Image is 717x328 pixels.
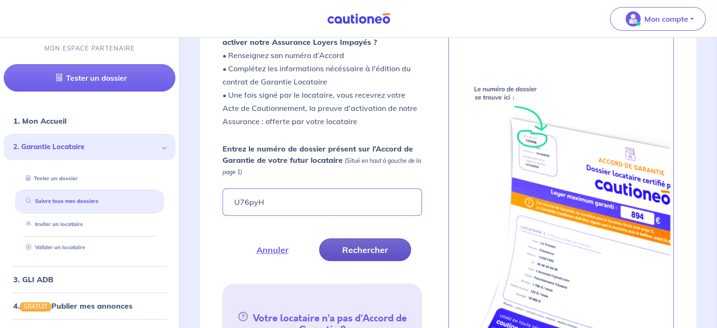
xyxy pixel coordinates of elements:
[4,135,175,160] div: 2. Garantie Locataire
[223,144,413,165] strong: Entrez le numéro de dossier présent sur l’Accord de Garantie de votre futur locataire
[223,11,401,47] strong: Vous avez retenu un candidat locataire avec un Accord de Garantie Cautioneo et vous souhaitez act...
[13,275,53,284] a: 3. GLI ADB
[610,7,706,31] button: illu_account_valid_menu.svgMon compte
[22,221,83,228] a: Inviter un locataire
[13,142,159,153] span: 2. Garantie Locataire
[22,198,99,205] a: Suivre tous mes dossiers
[15,240,164,256] div: Valider un locataire
[223,9,421,128] p: • Renseignez son numéro d’Accord • Complétez les informations nécéssaire à l'édition du contrat d...
[626,11,641,26] img: illu_account_valid_menu.svg
[15,217,164,233] div: Inviter un locataire
[4,65,175,92] a: Tester un dossier
[233,238,312,261] button: Annuler
[22,175,78,182] a: Tester un dossier
[4,270,175,289] div: 3. GLI ADB
[223,157,421,176] em: (Situé en haut à gauche de la page 1)
[223,188,421,216] input: Ex : 453678
[22,244,85,251] a: Valider un locataire
[44,44,135,53] p: MON ESPACE PARTENAIRE
[13,301,132,311] a: 4.GRATUITPublier mes annonces
[13,117,66,126] a: 1. Mon Accueil
[15,171,164,186] div: Tester un dossier
[319,238,411,261] button: Rechercher
[4,112,175,131] div: 1. Mon Accueil
[323,13,394,25] img: Cautioneo
[644,13,688,25] p: Mon compte
[4,296,175,315] div: 4.GRATUITPublier mes annonces
[15,194,164,210] div: Suivre tous mes dossiers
